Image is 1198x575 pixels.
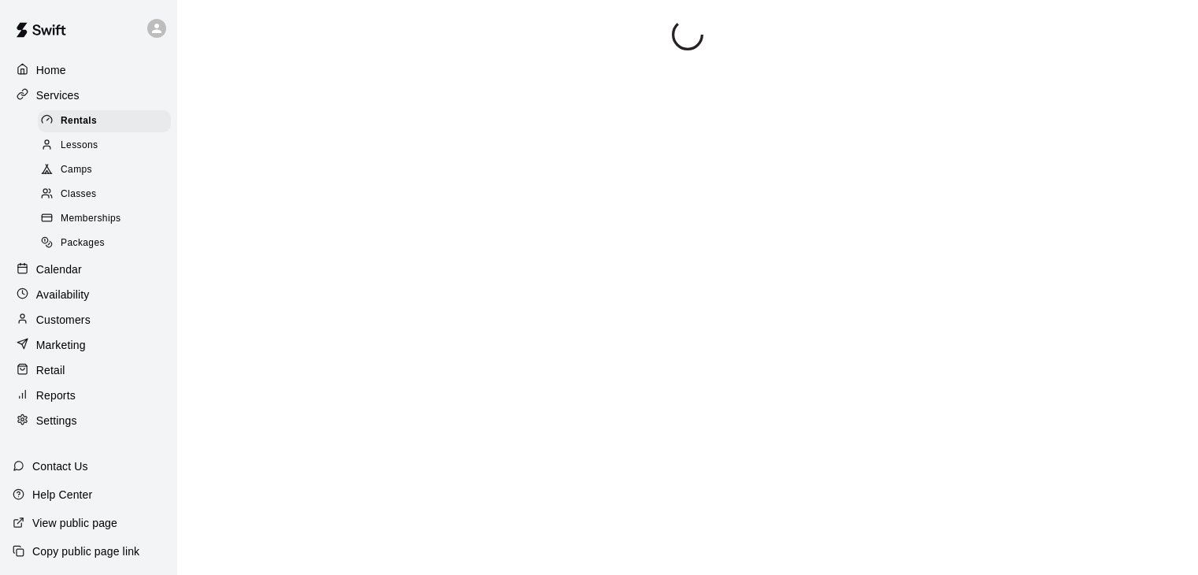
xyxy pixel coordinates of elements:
[38,159,171,181] div: Camps
[13,83,165,107] a: Services
[61,138,98,154] span: Lessons
[36,362,65,378] p: Retail
[36,87,80,103] p: Services
[36,62,66,78] p: Home
[61,113,97,129] span: Rentals
[36,262,82,277] p: Calendar
[61,211,121,227] span: Memberships
[13,258,165,281] a: Calendar
[13,308,165,332] a: Customers
[36,312,91,328] p: Customers
[32,515,117,531] p: View public page
[61,187,96,202] span: Classes
[36,388,76,403] p: Reports
[13,58,165,82] a: Home
[13,333,165,357] a: Marketing
[32,543,139,559] p: Copy public page link
[38,232,177,256] a: Packages
[36,413,77,428] p: Settings
[36,337,86,353] p: Marketing
[13,358,165,382] a: Retail
[38,183,177,207] a: Classes
[32,487,92,503] p: Help Center
[38,207,177,232] a: Memberships
[32,458,88,474] p: Contact Us
[38,184,171,206] div: Classes
[38,109,177,133] a: Rentals
[38,110,171,132] div: Rentals
[38,133,177,158] a: Lessons
[13,384,165,407] a: Reports
[61,162,92,178] span: Camps
[13,409,165,432] a: Settings
[38,135,171,157] div: Lessons
[38,158,177,183] a: Camps
[61,236,105,251] span: Packages
[13,283,165,306] a: Availability
[38,208,171,230] div: Memberships
[38,232,171,254] div: Packages
[36,287,90,302] p: Availability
